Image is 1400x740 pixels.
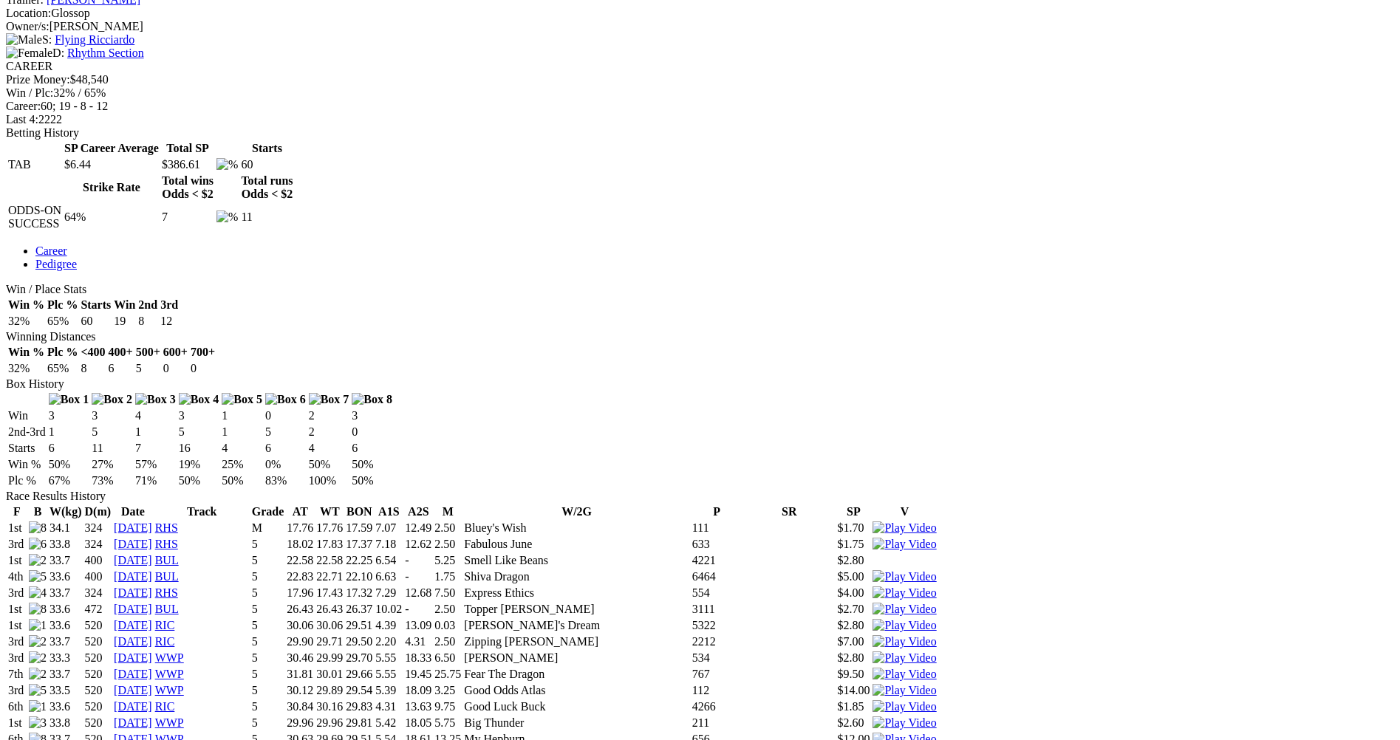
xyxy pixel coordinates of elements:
[6,377,1394,391] div: Box History
[463,586,690,600] td: Express Ethics
[84,537,112,552] td: 324
[434,569,462,584] td: 1.75
[29,635,47,648] img: 2
[155,603,179,615] a: BUL
[375,586,403,600] td: 7.29
[251,504,285,519] th: Grade
[873,700,936,713] img: Play Video
[108,361,134,376] td: 6
[64,157,160,172] td: $6.44
[154,504,250,519] th: Track
[240,174,293,202] th: Total runs Odds < $2
[29,651,47,665] img: 2
[873,651,936,665] img: Play Video
[251,521,285,535] td: M
[315,569,344,584] td: 22.71
[7,314,45,329] td: 32%
[155,668,184,680] a: WWP
[134,441,177,456] td: 7
[114,554,152,566] a: [DATE]
[49,553,83,568] td: 33.7
[873,651,936,664] a: View replay
[135,361,161,376] td: 5
[264,408,307,423] td: 0
[434,504,462,519] th: M
[434,537,462,552] td: 2.50
[29,619,47,632] img: 1
[47,345,78,360] th: Plc %
[873,538,936,550] a: View replay
[84,618,112,633] td: 520
[404,618,432,633] td: 13.09
[155,684,184,696] a: WWP
[286,521,314,535] td: 17.76
[113,298,136,312] th: Win
[48,441,90,456] td: 6
[35,244,67,257] a: Career
[836,618,870,633] td: $2.80
[308,425,350,439] td: 2
[6,126,1394,140] div: Betting History
[6,73,70,86] span: Prize Money:
[91,457,133,472] td: 27%
[286,602,314,617] td: 26.43
[113,504,153,519] th: Date
[352,393,392,406] img: Box 8
[873,570,936,583] img: Play Video
[873,521,936,534] a: View replay
[6,73,1394,86] div: $48,540
[84,602,112,617] td: 472
[873,586,936,600] img: Play Video
[692,569,742,584] td: 6464
[375,537,403,552] td: 7.18
[7,157,62,172] td: TAB
[91,441,133,456] td: 11
[29,570,47,583] img: 5
[286,586,314,600] td: 17.96
[240,141,293,156] th: Starts
[463,569,690,584] td: Shiva Dragon
[160,298,179,312] th: 3rd
[375,553,403,568] td: 6.54
[29,716,47,730] img: 3
[873,570,936,583] a: View replay
[463,504,690,519] th: W/2G
[434,586,462,600] td: 7.50
[47,361,78,376] td: 65%
[84,553,112,568] td: 400
[80,345,106,360] th: <400
[178,441,220,456] td: 16
[375,504,403,519] th: A1S
[6,100,1394,113] div: 60; 19 - 8 - 12
[404,504,432,519] th: A2S
[351,473,393,488] td: 50%
[114,538,152,550] a: [DATE]
[836,537,870,552] td: $1.75
[463,618,690,633] td: [PERSON_NAME]'s Dream
[178,457,220,472] td: 19%
[29,521,47,535] img: 8
[463,521,690,535] td: Bluey's Wish
[178,425,220,439] td: 5
[286,618,314,633] td: 30.06
[692,586,742,600] td: 554
[7,457,47,472] td: Win %
[7,345,45,360] th: Win %
[80,314,112,329] td: 60
[6,33,42,47] img: Male
[692,618,742,633] td: 5322
[155,538,178,550] a: RHS
[134,425,177,439] td: 1
[836,586,870,600] td: $4.00
[49,537,83,552] td: 33.8
[134,457,177,472] td: 57%
[6,86,1394,100] div: 32% / 65%
[743,504,835,519] th: SR
[49,569,83,584] td: 33.6
[873,668,936,681] img: Play Video
[49,618,83,633] td: 33.6
[351,457,393,472] td: 50%
[6,7,1394,20] div: Glossop
[114,668,152,680] a: [DATE]
[29,684,47,697] img: 5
